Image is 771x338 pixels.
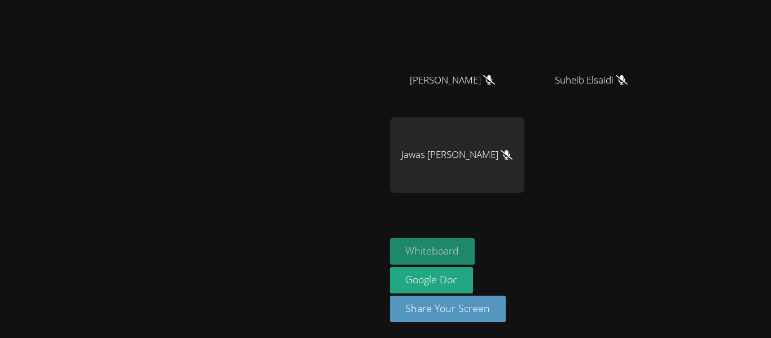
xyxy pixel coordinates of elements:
[390,267,474,293] a: Google Doc
[410,72,495,89] span: [PERSON_NAME]
[555,72,628,89] span: Suheib Elsaidi
[390,238,475,265] button: Whiteboard
[390,117,524,193] div: Jawas [PERSON_NAME]
[390,296,506,322] button: Share Your Screen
